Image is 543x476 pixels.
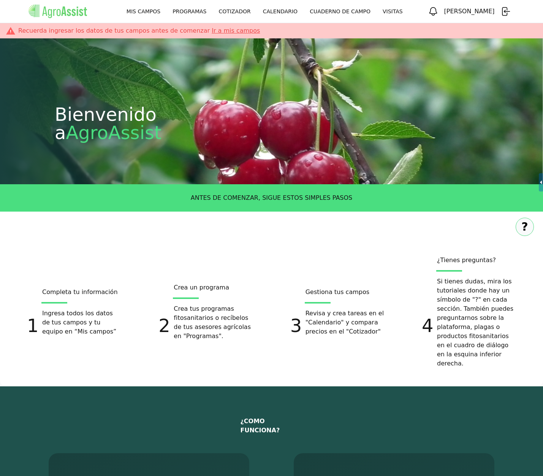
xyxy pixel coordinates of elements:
p: Recuerda ingresar los datos de tus campos antes de comenzar [18,26,260,35]
h3: [PERSON_NAME] [444,6,495,16]
button: ? [516,218,534,236]
p: Crea tus programas fitosanitarios o recíbelos de tus asesores agrícolas en "Programas". [174,304,253,341]
a: COTIZADOR [213,5,257,18]
a: VISITAS [377,5,409,18]
a: MIS CAMPOS [120,5,166,18]
p: Revisa y crea tareas en el "Calendario" y compara precios en el "Cotizador" [306,309,385,336]
p: Bienvenido a [55,104,157,143]
p: ANTES DE COMENZAR, SIGUE ESTOS SIMPLES PASOS [191,193,353,202]
img: AgroAssist [28,5,87,18]
p: Si tienes dudas, mira los tutoriales donde hay un símbolo de "?" en cada sección. También puedes ... [437,277,516,368]
img: Alert icon [6,26,15,35]
a: CALENDARIO [257,5,304,18]
span: Ir a mis campos [212,27,260,34]
a: PROGRAMAS [166,5,212,18]
a: CUADERNO DE CAMPO [304,5,377,18]
p: 1 [27,303,33,321]
p: Ingresa todos los datos de tus campos y tu equipo en “Mis campos” [42,309,121,336]
p: Gestiona tus campos [306,288,385,297]
p: 3 [290,303,296,321]
p: AgroAssist [66,122,161,143]
span: ? [521,220,528,234]
p: ¿Tienes preguntas? [437,256,516,265]
p: ¿COMO FUNCIONA? [241,417,303,435]
p: 4 [422,303,428,321]
p: Crea un programa [174,283,253,292]
p: Completa tu información [42,288,121,297]
p: 2 [158,303,165,321]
